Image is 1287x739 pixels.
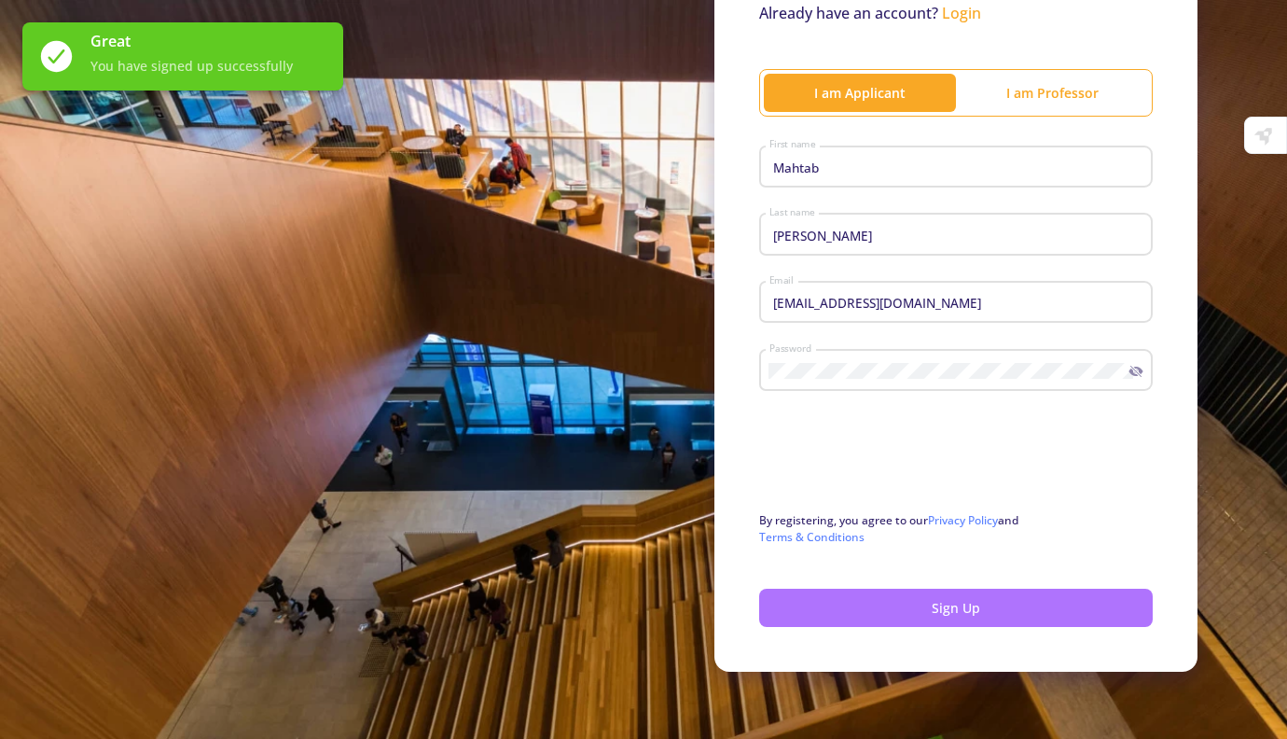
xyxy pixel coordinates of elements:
p: Already have an account? [759,2,1153,24]
div: I am Professor [956,83,1148,103]
div: I am Applicant [764,83,956,103]
span: You have signed up successfully [90,56,328,76]
a: Login [942,3,981,23]
iframe: reCAPTCHA [759,425,1043,497]
button: Sign Up [759,589,1153,627]
span: Great [90,30,328,52]
p: By registering, you agree to our and [759,512,1153,546]
a: Terms & Conditions [759,529,865,545]
a: Privacy Policy [928,512,998,528]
